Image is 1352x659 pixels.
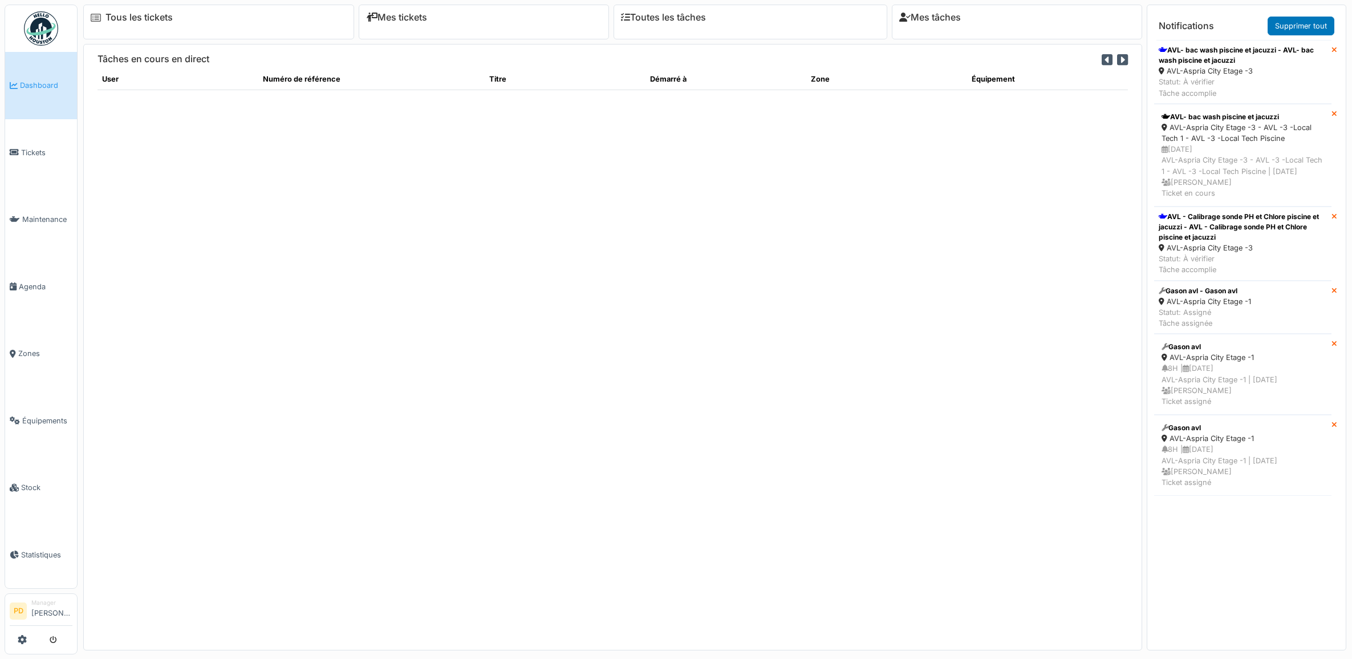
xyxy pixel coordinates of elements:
[1159,66,1327,76] div: AVL-Aspria City Etage -3
[1162,112,1324,122] div: AVL- bac wash piscine et jacuzzi
[1159,307,1251,329] div: Statut: Assigné Tâche assignée
[20,80,72,91] span: Dashboard
[1159,253,1327,275] div: Statut: À vérifier Tâche accomplie
[1159,45,1327,66] div: AVL- bac wash piscine et jacuzzi - AVL- bac wash piscine et jacuzzi
[1162,342,1324,352] div: Gason avl
[258,69,485,90] th: Numéro de référence
[102,75,119,83] span: translation missing: fr.shared.user
[1154,281,1331,334] a: Gason avl - Gason avl AVL-Aspria City Etage -1 Statut: AssignéTâche assignée
[21,549,72,560] span: Statistiques
[105,12,173,23] a: Tous les tickets
[31,599,72,623] li: [PERSON_NAME]
[21,147,72,158] span: Tickets
[1162,363,1324,407] div: 8H | [DATE] AVL-Aspria City Etage -1 | [DATE] [PERSON_NAME] Ticket assigné
[21,482,72,493] span: Stock
[22,415,72,426] span: Équipements
[1159,21,1214,31] h6: Notifications
[1159,286,1251,296] div: Gason avl - Gason avl
[5,521,77,589] a: Statistiques
[22,214,72,225] span: Maintenance
[5,186,77,253] a: Maintenance
[1162,352,1324,363] div: AVL-Aspria City Etage -1
[1154,40,1331,104] a: AVL- bac wash piscine et jacuzzi - AVL- bac wash piscine et jacuzzi AVL-Aspria City Etage -3 Stat...
[1154,415,1331,496] a: Gason avl AVL-Aspria City Etage -1 8H |[DATE]AVL-Aspria City Etage -1 | [DATE] [PERSON_NAME]Ticke...
[5,253,77,321] a: Agenda
[19,281,72,292] span: Agenda
[899,12,961,23] a: Mes tâches
[18,348,72,359] span: Zones
[24,11,58,46] img: Badge_color-CXgf-gQk.svg
[621,12,706,23] a: Toutes les tâches
[1162,444,1324,488] div: 8H | [DATE] AVL-Aspria City Etage -1 | [DATE] [PERSON_NAME] Ticket assigné
[1162,144,1324,199] div: [DATE] AVL-Aspria City Etage -3 - AVL -3 -Local Tech 1 - AVL -3 -Local Tech Piscine | [DATE] [PER...
[967,69,1128,90] th: Équipement
[98,54,209,64] h6: Tâches en cours en direct
[1162,433,1324,444] div: AVL-Aspria City Etage -1
[1159,296,1251,307] div: AVL-Aspria City Etage -1
[5,119,77,187] a: Tickets
[645,69,806,90] th: Démarré à
[10,603,27,620] li: PD
[31,599,72,607] div: Manager
[5,387,77,455] a: Équipements
[1159,212,1327,242] div: AVL - Calibrage sonde PH et Chlore piscine et jacuzzi - AVL - Calibrage sonde PH et Chlore piscin...
[5,52,77,119] a: Dashboard
[1268,17,1334,35] a: Supprimer tout
[1154,207,1331,281] a: AVL - Calibrage sonde PH et Chlore piscine et jacuzzi - AVL - Calibrage sonde PH et Chlore piscin...
[1154,334,1331,415] a: Gason avl AVL-Aspria City Etage -1 8H |[DATE]AVL-Aspria City Etage -1 | [DATE] [PERSON_NAME]Ticke...
[1162,122,1324,144] div: AVL-Aspria City Etage -3 - AVL -3 -Local Tech 1 - AVL -3 -Local Tech Piscine
[806,69,967,90] th: Zone
[1162,423,1324,433] div: Gason avl
[1154,104,1331,207] a: AVL- bac wash piscine et jacuzzi AVL-Aspria City Etage -3 - AVL -3 -Local Tech 1 - AVL -3 -Local ...
[485,69,645,90] th: Titre
[10,599,72,626] a: PD Manager[PERSON_NAME]
[1159,76,1327,98] div: Statut: À vérifier Tâche accomplie
[5,320,77,387] a: Zones
[1159,242,1327,253] div: AVL-Aspria City Etage -3
[5,454,77,521] a: Stock
[366,12,427,23] a: Mes tickets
